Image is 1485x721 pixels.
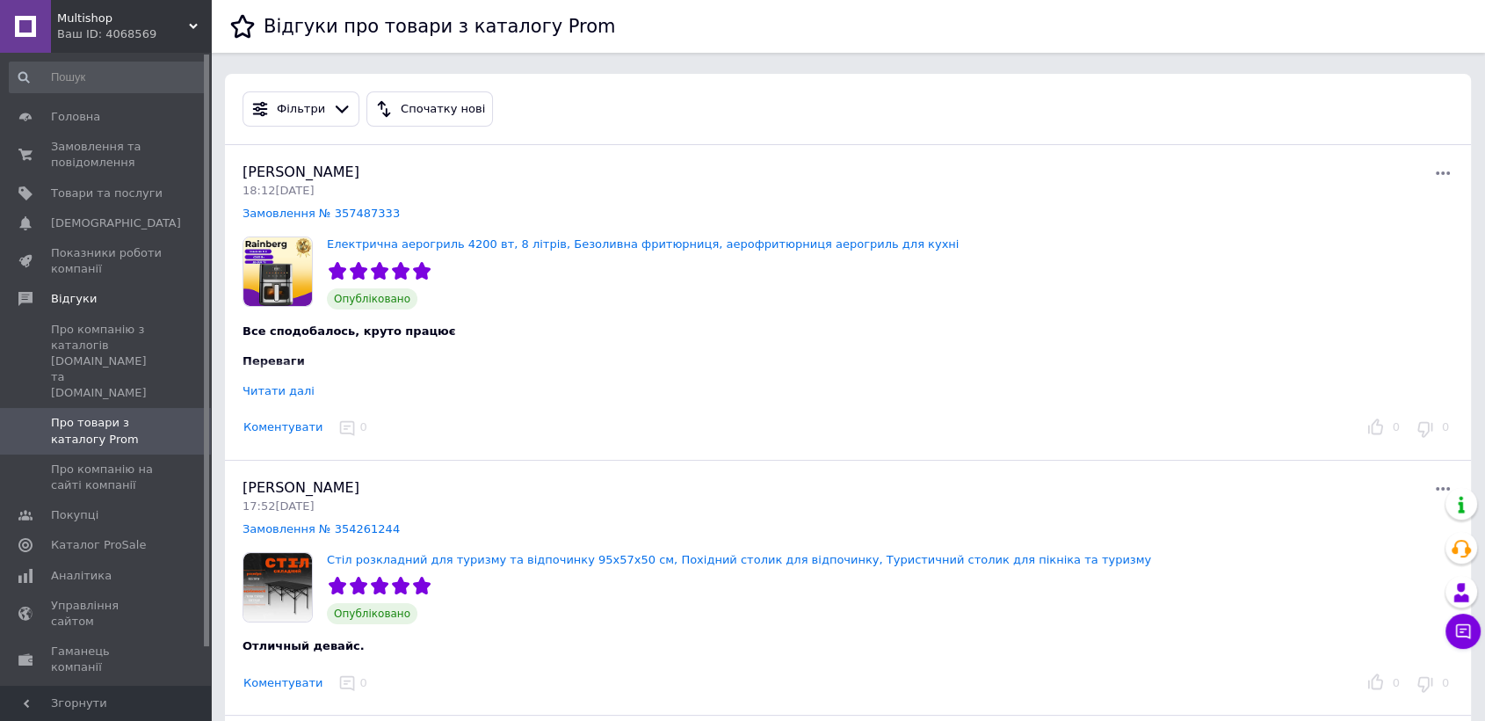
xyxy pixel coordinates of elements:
span: Покупці [51,507,98,523]
span: Про компанію на сайті компанії [51,462,163,493]
span: Каталог ProSale [51,537,146,553]
span: Гаманець компанії [51,644,163,675]
input: Пошук [9,62,206,93]
div: Якість відповідає вартості, все працює [243,377,1040,393]
span: 17:52[DATE] [243,499,314,513]
button: Коментувати [243,419,323,437]
span: Опубліковано [327,603,417,624]
span: Відгуки [51,291,97,307]
span: Отличный девайс. [243,639,365,652]
span: Управління сайтом [51,598,163,630]
img: Електрична аерогриль 4200 вт, 8 літрів, Безоливна фритюрниця, аерофритюрниця аерогриль для кухні [243,237,312,306]
a: Замовлення № 357487333 [243,207,400,220]
div: Ваш ID: 4068569 [57,26,211,42]
span: Головна [51,109,100,125]
span: Переваги [243,354,305,368]
span: [PERSON_NAME] [243,479,359,496]
button: Чат з покупцем [1445,614,1481,649]
span: Товари та послуги [51,186,163,201]
img: Стіл розкладний для туризму та відпочинку 95х57х50 см, Похідний столик для відпочинку, Туристични... [243,553,312,622]
span: Аналітика [51,568,112,584]
button: Фільтри [243,91,359,127]
span: Опубліковано [327,288,417,310]
span: Multishop [57,11,189,26]
div: Читати далі [243,384,315,397]
button: Спочатку нові [366,91,493,127]
span: Все сподобалось, круто працює [243,324,455,338]
a: Електрична аерогриль 4200 вт, 8 літрів, Безоливна фритюрниця, аерофритюрниця аерогриль для кухні [327,237,959,251]
span: Показники роботи компанії [51,245,163,277]
div: Фільтри [273,100,329,119]
span: Про компанію з каталогів [DOMAIN_NAME] та [DOMAIN_NAME] [51,322,163,402]
span: Про товари з каталогу Prom [51,415,163,447]
a: Замовлення № 354261244 [243,522,400,535]
div: Спочатку нові [397,100,489,119]
h1: Відгуки про товари з каталогу Prom [264,16,615,37]
button: Коментувати [243,674,323,693]
a: Стіл розкладний для туризму та відпочинку 95х57х50 см, Похідний столик для відпочинку, Туристични... [327,553,1151,566]
span: Замовлення та повідомлення [51,139,163,171]
span: [DEMOGRAPHIC_DATA] [51,215,181,231]
span: 18:12[DATE] [243,184,314,197]
span: [PERSON_NAME] [243,164,359,180]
